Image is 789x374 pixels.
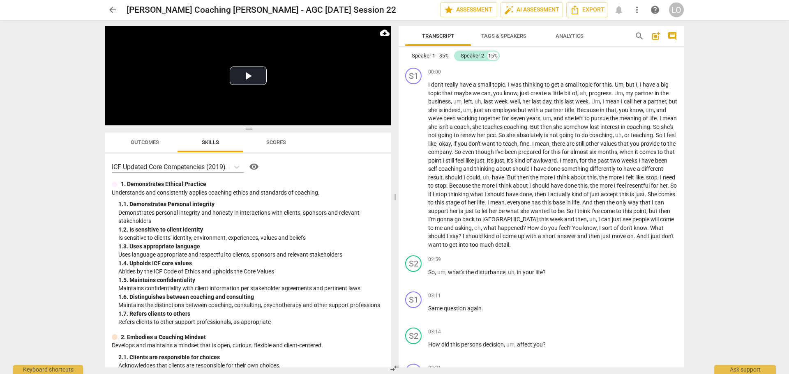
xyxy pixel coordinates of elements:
[496,140,503,147] span: to
[454,149,462,155] span: So
[462,149,475,155] span: even
[600,124,621,130] span: interest
[520,98,522,105] span: ,
[540,115,543,122] span: ,
[714,365,776,374] div: Ask support
[565,81,580,88] span: small
[512,165,531,172] span: should
[591,115,610,122] span: pursue
[439,140,451,147] span: okay
[478,81,492,88] span: small
[531,90,548,96] span: create
[445,157,455,164] span: still
[615,132,622,138] span: Filler word
[544,81,551,88] span: to
[657,149,664,155] span: to
[574,107,577,113] span: .
[610,115,619,122] span: the
[669,98,677,105] span: but
[669,2,684,17] div: LO
[586,140,600,147] span: other
[634,98,643,105] span: her
[484,98,494,105] span: last
[622,132,624,138] span: ,
[565,98,575,105] span: last
[570,5,604,15] span: Export
[428,98,451,105] span: business
[600,107,606,113] span: in
[475,157,484,164] span: just
[431,81,445,88] span: don't
[540,124,553,130] span: then
[443,157,445,164] span: I
[444,5,454,15] span: star
[664,132,667,138] span: I
[504,157,507,164] span: ,
[643,81,656,88] span: have
[475,149,495,155] span: though
[551,98,554,105] span: ,
[438,165,463,172] span: coaching
[639,149,657,155] span: comes
[600,98,602,105] span: ,
[481,98,484,105] span: ,
[473,90,481,96] span: we
[508,98,510,105] span: ,
[626,81,636,88] span: but
[428,115,443,122] span: we've
[615,81,623,88] span: Um
[588,98,591,105] span: .
[428,69,441,76] span: 00:00
[428,107,438,113] span: she
[643,115,649,122] span: of
[548,90,552,96] span: a
[606,107,616,113] span: that
[646,107,654,113] span: Filler word
[452,149,454,155] span: .
[487,132,496,138] span: pcc
[667,31,677,41] span: comment
[504,5,559,15] span: AI Assessment
[623,81,626,88] span: ,
[505,149,518,155] span: been
[552,90,564,96] span: little
[487,157,495,164] span: it's
[575,115,584,122] span: left
[656,132,664,138] span: So
[627,124,650,130] span: coaching
[547,165,561,172] span: done
[621,98,624,105] span: I
[428,165,438,172] span: self
[554,115,565,122] span: and
[518,149,542,155] span: prepared
[549,132,559,138] span: not
[445,81,459,88] span: really
[511,81,523,88] span: was
[457,115,479,122] span: working
[475,98,481,105] span: Filler word
[643,107,646,113] span: ,
[616,107,619,113] span: ,
[453,98,461,105] span: Filler word
[631,132,653,138] span: teaching
[494,98,508,105] span: week
[661,81,669,88] span: big
[460,132,477,138] span: renew
[436,140,439,147] span: ,
[618,140,630,147] span: that
[542,149,551,155] span: for
[542,98,551,105] span: day
[591,98,600,105] span: Filler word
[487,52,498,60] div: 15%
[610,157,621,164] span: two
[648,98,666,105] span: partner
[443,115,457,122] span: been
[660,90,669,96] span: the
[667,140,676,147] span: the
[563,124,590,130] span: somehow
[611,90,614,96] span: .
[561,81,565,88] span: a
[502,115,510,122] span: for
[556,33,584,39] span: Analytics
[656,107,666,113] span: and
